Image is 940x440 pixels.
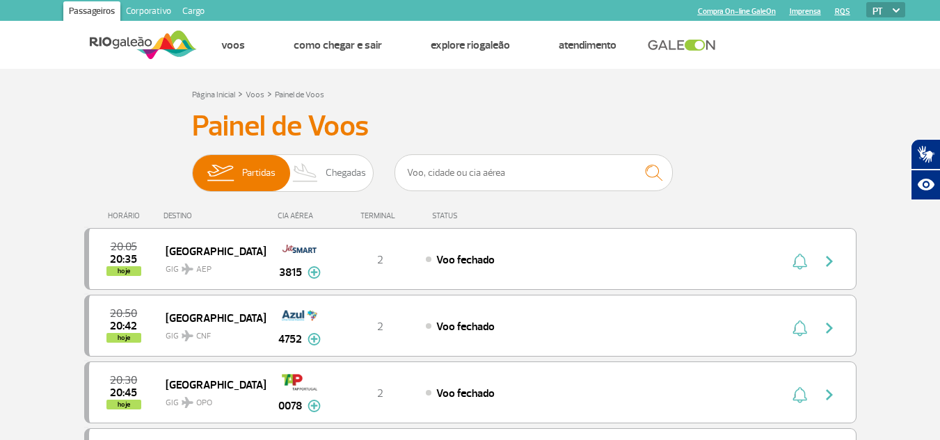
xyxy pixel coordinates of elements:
div: CIA AÉREA [265,211,335,220]
div: Plugin de acessibilidade da Hand Talk. [911,139,940,200]
span: 2025-09-29 20:35:01 [110,254,137,264]
button: Abrir tradutor de língua de sinais. [911,139,940,170]
img: mais-info-painel-voo.svg [308,266,321,279]
span: [GEOGRAPHIC_DATA] [166,242,255,260]
a: Voos [246,90,264,100]
a: Página Inicial [192,90,235,100]
span: hoje [106,333,141,343]
span: Chegadas [326,155,366,191]
img: destiny_airplane.svg [182,330,193,341]
a: Compra On-line GaleOn [698,7,776,16]
span: Voo fechado [436,320,495,334]
span: hoje [106,266,141,276]
img: sino-painel-voo.svg [792,386,807,403]
a: Cargo [177,1,210,24]
img: slider-embarque [198,155,242,191]
img: seta-direita-painel-voo.svg [821,320,838,336]
span: 2025-09-29 20:45:00 [110,388,137,398]
a: Explore RIOgaleão [431,38,510,52]
h3: Painel de Voos [192,109,749,144]
div: HORÁRIO [88,211,164,220]
img: mais-info-painel-voo.svg [308,333,321,345]
span: 0078 [278,398,302,414]
img: sino-painel-voo.svg [792,253,807,270]
button: Abrir recursos assistivos. [911,170,940,200]
span: [GEOGRAPHIC_DATA] [166,375,255,393]
img: sino-painel-voo.svg [792,320,807,336]
a: Painel de Voos [275,90,324,100]
span: AEP [196,263,212,276]
input: Voo, cidade ou cia aérea [395,154,673,191]
span: GIG [166,389,255,409]
a: Voos [221,38,245,52]
a: Atendimento [559,38,616,52]
div: TERMINAL [335,211,425,220]
img: destiny_airplane.svg [182,397,193,408]
span: Voo fechado [436,253,495,267]
a: > [267,85,272,101]
span: GIG [166,256,255,276]
img: mais-info-painel-voo.svg [308,400,321,412]
img: slider-desembarque [285,155,326,191]
span: 2 [377,320,383,334]
span: OPO [196,397,212,409]
span: 2025-09-29 20:30:00 [110,375,137,385]
span: 2 [377,253,383,267]
img: seta-direita-painel-voo.svg [821,386,838,403]
a: Passageiros [63,1,120,24]
a: Imprensa [790,7,821,16]
span: [GEOGRAPHIC_DATA] [166,309,255,327]
span: Voo fechado [436,386,495,400]
div: STATUS [425,211,539,220]
span: hoje [106,400,141,409]
span: 3815 [279,264,302,281]
span: 2025-09-29 20:05:00 [111,242,137,252]
a: > [238,85,243,101]
a: RQS [835,7,850,16]
a: Corporativo [120,1,177,24]
span: GIG [166,323,255,343]
span: 2 [377,386,383,400]
span: 2025-09-29 20:42:14 [110,321,137,331]
img: seta-direita-painel-voo.svg [821,253,838,270]
span: 4752 [278,331,302,348]
img: destiny_airplane.svg [182,263,193,275]
span: CNF [196,330,211,343]
span: 2025-09-29 20:50:00 [110,309,137,318]
div: DESTINO [164,211,265,220]
a: Como chegar e sair [294,38,382,52]
span: Partidas [242,155,276,191]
